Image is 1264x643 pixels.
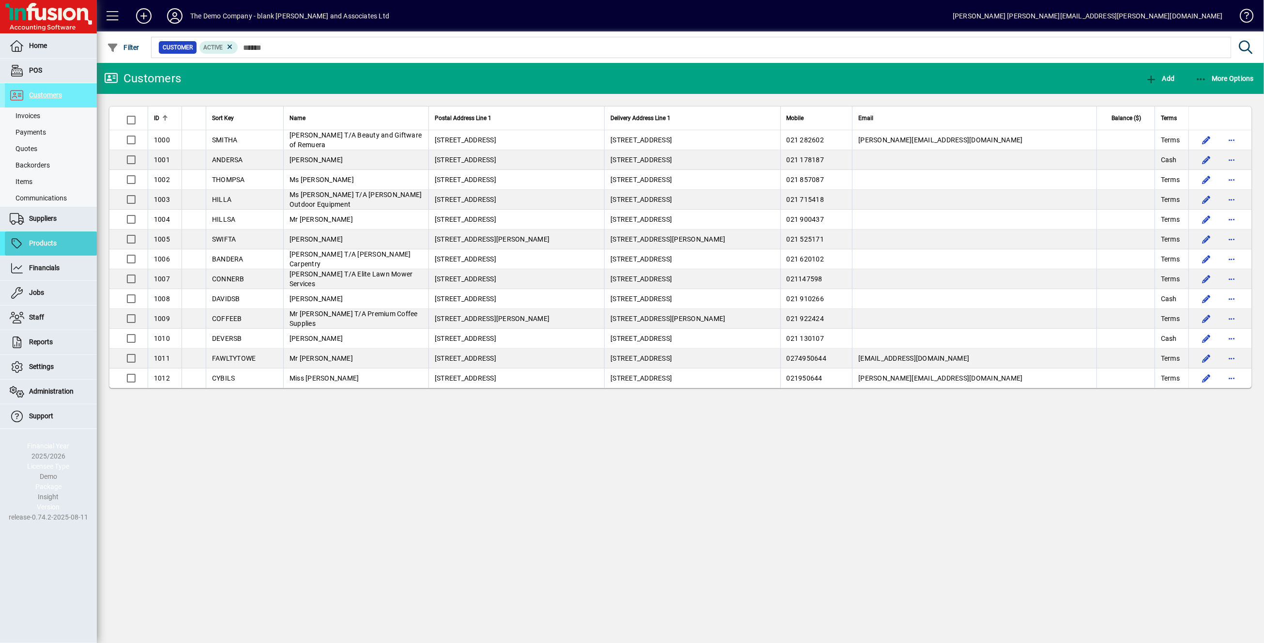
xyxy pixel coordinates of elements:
span: Payments [10,128,46,136]
span: Terms [1161,175,1180,184]
span: 1005 [154,235,170,243]
span: Balance ($) [1112,113,1141,123]
span: Sort Key [212,113,234,123]
button: More options [1224,192,1239,207]
span: Mr [PERSON_NAME] [289,215,353,223]
span: Email [858,113,873,123]
button: Edit [1199,291,1214,306]
div: [PERSON_NAME] [PERSON_NAME][EMAIL_ADDRESS][PERSON_NAME][DOMAIN_NAME] [953,8,1223,24]
span: Financial Year [28,442,70,450]
a: Financials [5,256,97,280]
a: Backorders [5,157,97,173]
a: Knowledge Base [1233,2,1252,33]
button: Add [128,7,159,25]
span: Ms [PERSON_NAME] T/A [PERSON_NAME] Outdoor Equipment [289,191,422,208]
button: Edit [1199,351,1214,366]
span: [STREET_ADDRESS] [610,136,672,144]
span: [EMAIL_ADDRESS][DOMAIN_NAME] [858,354,969,362]
span: [STREET_ADDRESS] [435,335,496,342]
button: More Options [1193,70,1257,87]
div: ID [154,113,176,123]
span: 1006 [154,255,170,263]
span: Reports [29,338,53,346]
span: [STREET_ADDRESS][PERSON_NAME] [610,315,725,322]
span: Terms [1161,234,1180,244]
span: ANDERSA [212,156,243,164]
button: More options [1224,251,1239,267]
span: [STREET_ADDRESS] [435,176,496,184]
span: [STREET_ADDRESS] [610,295,672,303]
span: Terms [1161,314,1180,323]
span: DAVIDSB [212,295,240,303]
span: [PERSON_NAME] T/A [PERSON_NAME] Carpentry [289,250,411,268]
span: CYBILS [212,374,235,382]
span: Ms [PERSON_NAME] [289,176,354,184]
span: DEVERSB [212,335,242,342]
span: 1012 [154,374,170,382]
a: Products [5,231,97,256]
span: More Options [1195,75,1254,82]
span: 1007 [154,275,170,283]
span: [PERSON_NAME][EMAIL_ADDRESS][DOMAIN_NAME] [858,374,1022,382]
a: Suppliers [5,207,97,231]
span: Name [289,113,305,123]
span: Cash [1161,155,1177,165]
mat-chip: Activation Status: Active [199,41,238,54]
span: 021 910266 [787,295,824,303]
button: Edit [1199,271,1214,287]
span: 1003 [154,196,170,203]
span: Terms [1161,135,1180,145]
a: Jobs [5,281,97,305]
div: Email [858,113,1091,123]
button: Edit [1199,192,1214,207]
span: [STREET_ADDRESS] [610,374,672,382]
div: Mobile [787,113,847,123]
button: Edit [1199,152,1214,168]
a: POS [5,59,97,83]
span: Mr [PERSON_NAME] [289,354,353,362]
span: 021 922424 [787,315,824,322]
span: [STREET_ADDRESS] [435,295,496,303]
span: [STREET_ADDRESS] [610,156,672,164]
span: Support [29,412,53,420]
span: 1004 [154,215,170,223]
span: 1008 [154,295,170,303]
span: CONNERB [212,275,244,283]
span: HILLSA [212,215,236,223]
span: Delivery Address Line 1 [610,113,670,123]
span: [STREET_ADDRESS] [435,275,496,283]
a: Home [5,34,97,58]
span: HILLA [212,196,231,203]
button: Edit [1199,370,1214,386]
a: Support [5,404,97,429]
span: 021 178187 [787,156,824,164]
span: Filter [107,44,139,51]
button: More options [1224,172,1239,187]
span: Terms [1161,195,1180,204]
span: [STREET_ADDRESS] [610,335,672,342]
a: Settings [5,355,97,379]
span: [STREET_ADDRESS] [435,215,496,223]
button: Edit [1199,311,1214,326]
span: [STREET_ADDRESS] [610,196,672,203]
span: Quotes [10,145,37,153]
span: Postal Address Line 1 [435,113,491,123]
span: FAWLTYTOWE [212,354,256,362]
button: Add [1143,70,1177,87]
button: Edit [1199,212,1214,227]
span: [PERSON_NAME] [289,156,343,164]
span: Items [10,178,32,185]
span: Settings [29,363,54,370]
span: 1002 [154,176,170,184]
span: BANDERA [212,255,244,263]
span: [STREET_ADDRESS] [610,255,672,263]
span: Licensee Type [28,462,70,470]
span: [STREET_ADDRESS] [610,176,672,184]
span: [PERSON_NAME] T/A Beauty and Giftware of Remuera [289,131,422,149]
span: Active [203,44,223,51]
button: Edit [1199,251,1214,267]
span: [STREET_ADDRESS] [435,136,496,144]
span: Terms [1161,113,1177,123]
a: Administration [5,380,97,404]
span: Communications [10,194,67,202]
